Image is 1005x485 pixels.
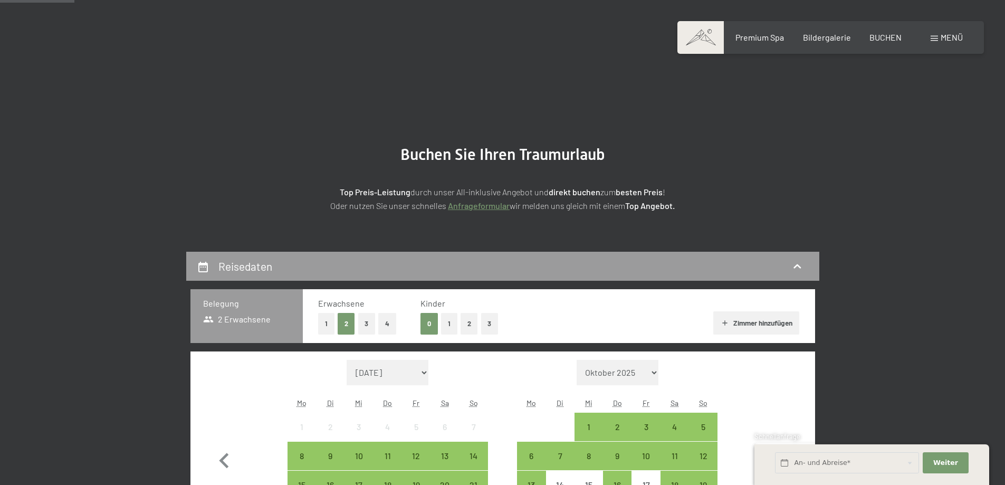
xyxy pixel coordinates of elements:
[344,413,373,441] div: Wed Sep 03 2025
[316,442,344,470] div: Anreise möglich
[374,442,402,470] div: Anreise möglich
[383,398,392,407] abbr: Donnerstag
[375,423,401,449] div: 4
[402,413,430,441] div: Anreise nicht möglich
[923,452,968,474] button: Weiter
[460,423,486,449] div: 7
[546,442,575,470] div: Anreise möglich
[690,423,716,449] div: 5
[549,187,600,197] strong: direkt buchen
[420,298,445,308] span: Kinder
[459,413,487,441] div: Sun Sep 07 2025
[289,452,315,478] div: 8
[374,413,402,441] div: Anreise nicht möglich
[460,452,486,478] div: 14
[375,452,401,478] div: 11
[625,201,675,211] strong: Top Angebot.
[403,423,429,449] div: 5
[432,423,458,449] div: 6
[754,432,800,441] span: Schnellanfrage
[288,413,316,441] div: Mon Sep 01 2025
[585,398,592,407] abbr: Mittwoch
[316,413,344,441] div: Tue Sep 02 2025
[546,442,575,470] div: Tue Oct 07 2025
[288,442,316,470] div: Mon Sep 08 2025
[575,442,603,470] div: Anreise möglich
[631,442,660,470] div: Fri Oct 10 2025
[459,442,487,470] div: Anreise möglich
[430,442,459,470] div: Anreise möglich
[689,442,717,470] div: Anreise möglich
[203,298,290,309] h3: Belegung
[575,413,603,441] div: Anreise möglich
[203,313,271,325] span: 2 Erwachsene
[402,442,430,470] div: Fri Sep 12 2025
[661,413,689,441] div: Anreise möglich
[430,413,459,441] div: Sat Sep 06 2025
[481,313,499,335] button: 3
[643,398,649,407] abbr: Freitag
[346,423,372,449] div: 3
[517,442,545,470] div: Mon Oct 06 2025
[576,423,602,449] div: 1
[316,413,344,441] div: Anreise nicht möglich
[603,413,631,441] div: Thu Oct 02 2025
[713,311,799,335] button: Zimmer hinzufügen
[402,413,430,441] div: Fri Sep 05 2025
[318,313,334,335] button: 1
[289,423,315,449] div: 1
[338,313,355,335] button: 2
[631,413,660,441] div: Fri Oct 03 2025
[344,442,373,470] div: Wed Sep 10 2025
[699,398,707,407] abbr: Sonntag
[557,398,563,407] abbr: Dienstag
[378,313,396,335] button: 4
[459,413,487,441] div: Anreise nicht möglich
[470,398,478,407] abbr: Sonntag
[346,452,372,478] div: 10
[317,423,343,449] div: 2
[690,452,716,478] div: 12
[432,452,458,478] div: 13
[340,187,410,197] strong: Top Preis-Leistung
[575,413,603,441] div: Wed Oct 01 2025
[633,452,659,478] div: 10
[604,452,630,478] div: 9
[661,413,689,441] div: Sat Oct 04 2025
[735,32,784,42] a: Premium Spa
[803,32,851,42] a: Bildergalerie
[547,452,573,478] div: 7
[413,398,419,407] abbr: Freitag
[430,413,459,441] div: Anreise nicht möglich
[689,413,717,441] div: Sun Oct 05 2025
[448,201,510,211] a: Anfrageformular
[441,398,449,407] abbr: Samstag
[671,398,678,407] abbr: Samstag
[459,442,487,470] div: Sun Sep 14 2025
[239,185,767,212] p: durch unser All-inklusive Angebot und zum ! Oder nutzen Sie unser schnelles wir melden uns gleich...
[527,398,536,407] abbr: Montag
[633,423,659,449] div: 3
[576,452,602,478] div: 8
[689,413,717,441] div: Anreise möglich
[374,413,402,441] div: Thu Sep 04 2025
[400,145,605,164] span: Buchen Sie Ihren Traumurlaub
[662,452,688,478] div: 11
[297,398,307,407] abbr: Montag
[402,442,430,470] div: Anreise möglich
[288,442,316,470] div: Anreise möglich
[689,442,717,470] div: Sun Oct 12 2025
[218,260,272,273] h2: Reisedaten
[662,423,688,449] div: 4
[327,398,334,407] abbr: Dienstag
[344,413,373,441] div: Anreise nicht möglich
[933,458,958,468] span: Weiter
[358,313,376,335] button: 3
[317,452,343,478] div: 9
[518,452,544,478] div: 6
[869,32,902,42] span: BUCHEN
[616,187,663,197] strong: besten Preis
[661,442,689,470] div: Anreise möglich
